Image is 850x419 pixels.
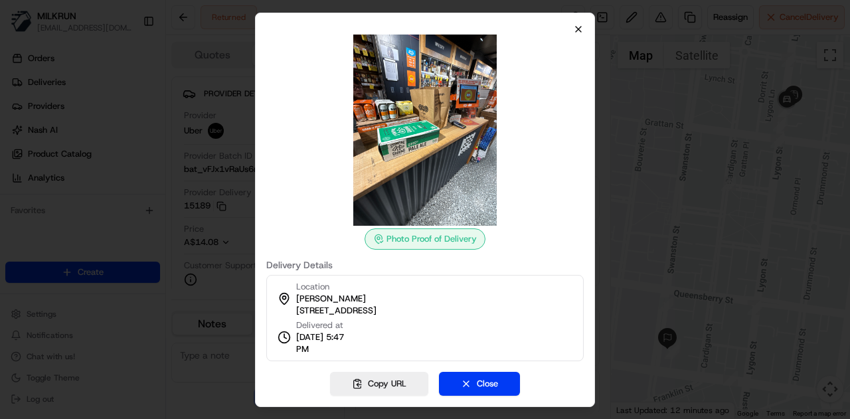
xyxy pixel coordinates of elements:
[330,372,428,396] button: Copy URL
[296,305,377,317] span: [STREET_ADDRESS]
[296,293,366,305] span: [PERSON_NAME]
[296,331,357,355] span: [DATE] 5:47 PM
[439,372,520,396] button: Close
[266,260,584,270] label: Delivery Details
[365,228,485,250] div: Photo Proof of Delivery
[296,281,329,293] span: Location
[296,319,357,331] span: Delivered at
[329,35,521,226] img: photo_proof_of_delivery image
